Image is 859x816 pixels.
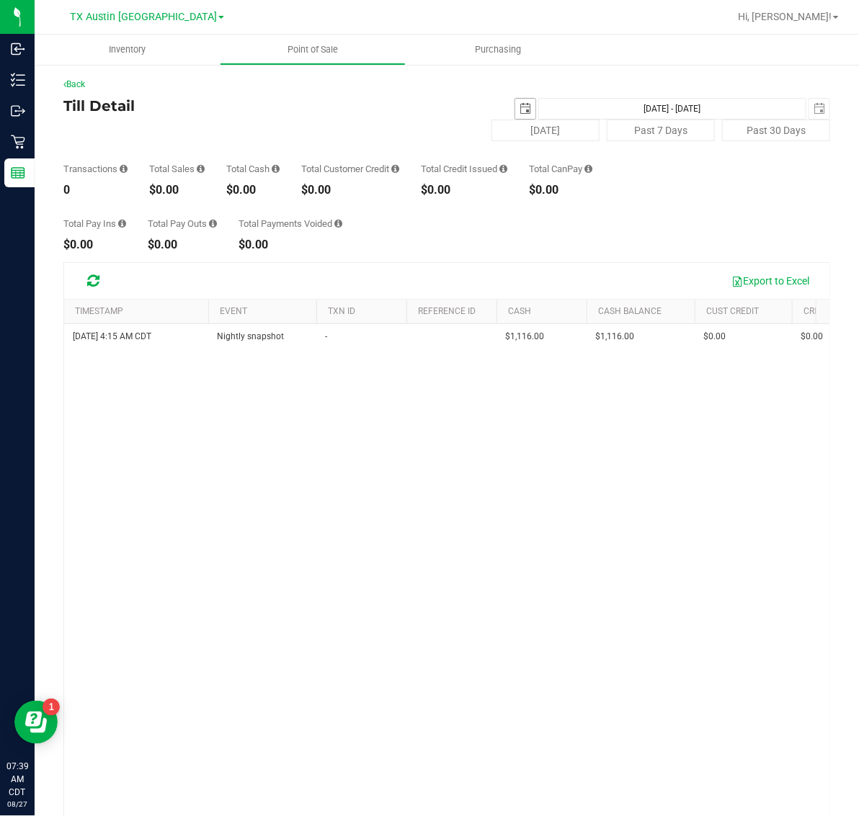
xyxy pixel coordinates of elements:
inline-svg: Outbound [11,104,25,118]
p: 07:39 AM CDT [6,760,28,799]
div: 0 [63,184,128,196]
i: Sum of all successful, non-voided payment transaction amounts (excluding tips and transaction fee... [197,164,205,174]
inline-svg: Inbound [11,42,25,56]
inline-svg: Retail [11,135,25,149]
p: 08/27 [6,799,28,810]
a: Timestamp [75,306,123,316]
span: Point of Sale [268,43,357,56]
a: Event [220,306,247,316]
inline-svg: Reports [11,166,25,180]
span: $1,116.00 [595,330,634,344]
div: Total Cash [226,164,280,174]
i: Sum of all successful, non-voided payment transaction amounts using CanPay (as well as manual Can... [584,164,592,174]
div: $0.00 [149,184,205,196]
button: [DATE] [491,120,600,141]
div: $0.00 [529,184,592,196]
span: Purchasing [455,43,540,56]
div: $0.00 [421,184,507,196]
inline-svg: Inventory [11,73,25,87]
div: Total Credit Issued [421,164,507,174]
div: Total Pay Ins [63,219,126,228]
a: Cash [508,306,531,316]
a: Cust Credit [706,306,759,316]
button: Past 30 Days [722,120,830,141]
i: Sum of all successful refund transaction amounts from purchase returns resulting in account credi... [499,164,507,174]
span: - [325,330,327,344]
a: Point of Sale [220,35,405,65]
div: Total CanPay [529,164,592,174]
span: Hi, [PERSON_NAME]! [738,11,832,22]
span: Inventory [89,43,165,56]
span: select [515,99,535,119]
span: $0.00 [801,330,823,344]
a: REFERENCE ID [418,306,476,316]
div: $0.00 [239,239,342,251]
span: [DATE] 4:15 AM CDT [73,330,151,344]
a: Purchasing [406,35,591,65]
a: Cash Balance [598,306,662,316]
i: Sum of all voided payment transaction amounts (excluding tips and transaction fees) within the da... [334,219,342,228]
a: Inventory [35,35,220,65]
div: Transactions [63,164,128,174]
h4: Till Detail [63,98,319,114]
span: $0.00 [703,330,726,344]
a: Back [63,79,85,89]
button: Export to Excel [722,269,819,293]
div: Total Pay Outs [148,219,217,228]
span: $1,116.00 [505,330,544,344]
div: $0.00 [226,184,280,196]
span: select [809,99,829,119]
i: Sum of all successful, non-voided payment transaction amounts using account credit as the payment... [391,164,399,174]
div: Total Sales [149,164,205,174]
a: TXN ID [328,306,355,316]
button: Past 7 Days [607,120,715,141]
iframe: Resource center unread badge [43,699,60,716]
div: Total Payments Voided [239,219,342,228]
i: Sum of all successful, non-voided cash payment transaction amounts (excluding tips and transactio... [272,164,280,174]
div: $0.00 [148,239,217,251]
div: $0.00 [301,184,399,196]
i: Count of all successful payment transactions, possibly including voids, refunds, and cash-back fr... [120,164,128,174]
i: Sum of all cash pay-outs removed from the till within the date range. [209,219,217,228]
iframe: Resource center [14,701,58,744]
span: TX Austin [GEOGRAPHIC_DATA] [70,11,217,23]
span: Nightly snapshot [217,330,284,344]
i: Sum of all cash pay-ins added to the till within the date range. [118,219,126,228]
div: $0.00 [63,239,126,251]
div: Total Customer Credit [301,164,399,174]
